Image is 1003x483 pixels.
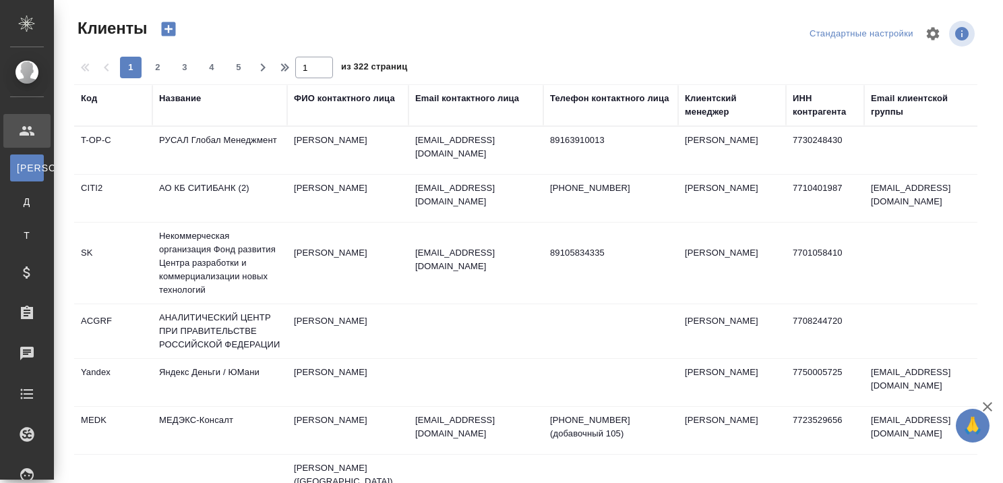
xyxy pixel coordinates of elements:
a: [PERSON_NAME] [10,154,44,181]
td: [PERSON_NAME] [287,127,408,174]
span: Клиенты [74,18,147,39]
td: T-OP-C [74,127,152,174]
td: CITI2 [74,175,152,222]
span: [PERSON_NAME] [17,161,37,175]
td: [PERSON_NAME] [287,239,408,287]
td: [PERSON_NAME] [287,175,408,222]
div: ИНН контрагента [793,92,857,119]
button: 2 [147,57,169,78]
td: АНАЛИТИЧЕСКИЙ ЦЕНТР ПРИ ПРАВИТЕЛЬСТВЕ РОССИЙСКОЙ ФЕДЕРАЦИИ [152,304,287,358]
div: Код [81,92,97,105]
td: 7723529656 [786,407,864,454]
td: Некоммерческая организация Фонд развития Центра разработки и коммерциализации новых технологий [152,223,287,304]
span: Д [17,195,37,208]
td: 7730248430 [786,127,864,174]
p: [PHONE_NUMBER] (добавочный 105) [550,414,671,441]
p: [EMAIL_ADDRESS][DOMAIN_NAME] [415,414,537,441]
button: 4 [201,57,222,78]
div: Телефон контактного лица [550,92,669,105]
td: 7710401987 [786,175,864,222]
td: [PERSON_NAME] [678,175,786,222]
td: [EMAIL_ADDRESS][DOMAIN_NAME] [864,359,985,406]
span: 2 [147,61,169,74]
a: Д [10,188,44,215]
td: 7750005725 [786,359,864,406]
span: 3 [174,61,195,74]
td: [EMAIL_ADDRESS][DOMAIN_NAME] [864,407,985,454]
span: 5 [228,61,249,74]
td: МЕДЭКС-Консалт [152,407,287,454]
button: 🙏 [956,409,990,443]
div: ФИО контактного лица [294,92,395,105]
td: [PERSON_NAME] [678,359,786,406]
p: [EMAIL_ADDRESS][DOMAIN_NAME] [415,134,537,161]
span: из 322 страниц [341,59,407,78]
td: [PERSON_NAME] [678,127,786,174]
td: 7708244720 [786,308,864,355]
div: Email контактного лица [415,92,519,105]
td: [PERSON_NAME] [678,239,786,287]
td: [PERSON_NAME] [287,407,408,454]
td: РУСАЛ Глобал Менеджмент [152,127,287,174]
p: [PHONE_NUMBER] [550,181,671,195]
div: Название [159,92,201,105]
p: 89163910013 [550,134,671,147]
span: 🙏 [961,411,984,440]
div: Email клиентской группы [871,92,979,119]
div: split button [806,24,917,45]
td: MEDK [74,407,152,454]
div: Клиентский менеджер [685,92,779,119]
p: [EMAIL_ADDRESS][DOMAIN_NAME] [415,181,537,208]
td: 7701058410 [786,239,864,287]
td: [PERSON_NAME] [287,308,408,355]
span: 4 [201,61,222,74]
td: Yandex [74,359,152,406]
a: Т [10,222,44,249]
span: Настроить таблицу [917,18,949,50]
td: [PERSON_NAME] [678,407,786,454]
span: Посмотреть информацию [949,21,977,47]
button: Создать [152,18,185,40]
td: АО КБ СИТИБАНК (2) [152,175,287,222]
button: 3 [174,57,195,78]
td: Яндекс Деньги / ЮМани [152,359,287,406]
td: [PERSON_NAME] [287,359,408,406]
td: ACGRF [74,308,152,355]
span: Т [17,229,37,242]
p: 89105834335 [550,246,671,260]
p: [EMAIL_ADDRESS][DOMAIN_NAME] [415,246,537,273]
td: [EMAIL_ADDRESS][DOMAIN_NAME] [864,175,985,222]
td: SK [74,239,152,287]
button: 5 [228,57,249,78]
td: [PERSON_NAME] [678,308,786,355]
